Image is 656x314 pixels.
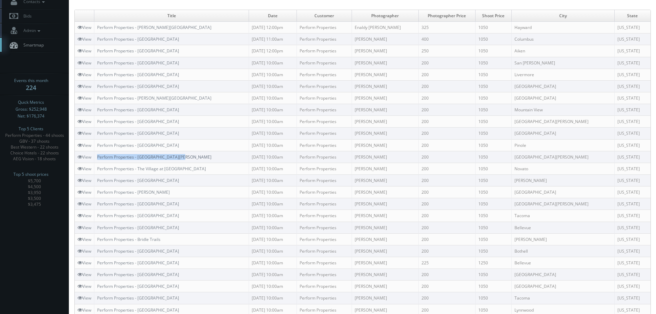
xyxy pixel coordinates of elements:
td: Perform Properties [297,174,352,186]
td: [PERSON_NAME] [352,151,418,163]
span: Top 5 shoot prices [13,171,49,178]
td: [PERSON_NAME] [352,128,418,139]
td: [PERSON_NAME] [352,57,418,69]
td: Perform Properties [297,33,352,45]
a: Perform Properties - [GEOGRAPHIC_DATA] [97,142,179,148]
td: 1050 [475,222,512,233]
td: [DATE] 12:00pm [249,45,297,57]
td: [DATE] 10:00am [249,269,297,281]
td: Perform Properties [297,163,352,174]
td: [DATE] 10:00am [249,257,297,269]
td: 1050 [475,210,512,222]
td: 1250 [475,257,512,269]
td: [US_STATE] [614,186,650,198]
a: Perform Properties - [GEOGRAPHIC_DATA] [97,83,179,89]
td: [GEOGRAPHIC_DATA][PERSON_NAME] [512,116,615,128]
td: [PERSON_NAME] [352,222,418,233]
td: [DATE] 12:00pm [249,22,297,33]
td: Perform Properties [297,281,352,292]
td: Perform Properties [297,186,352,198]
td: Perform Properties [297,139,352,151]
td: Perform Properties [297,69,352,80]
a: View [77,201,91,207]
a: Perform Properties - [GEOGRAPHIC_DATA] [97,260,179,266]
td: 200 [418,128,475,139]
td: 400 [418,33,475,45]
td: Bothell [512,245,615,257]
td: [US_STATE] [614,33,650,45]
a: Perform Properties - [GEOGRAPHIC_DATA] [97,248,179,254]
td: 1050 [475,104,512,116]
td: Perform Properties [297,80,352,92]
td: [US_STATE] [614,233,650,245]
a: View [77,225,91,231]
td: Perform Properties [297,210,352,222]
td: 1050 [475,57,512,69]
td: [US_STATE] [614,174,650,186]
td: [DATE] 10:00am [249,292,297,304]
td: 200 [418,139,475,151]
td: 200 [418,281,475,292]
td: [GEOGRAPHIC_DATA] [512,92,615,104]
td: Livermore [512,69,615,80]
td: [DATE] 10:00am [249,210,297,222]
a: View [77,283,91,289]
td: 200 [418,57,475,69]
a: Perform Properties - [PERSON_NAME][GEOGRAPHIC_DATA] [97,24,211,30]
td: [US_STATE] [614,45,650,57]
td: Tacoma [512,292,615,304]
td: [DATE] 10:00am [249,69,297,80]
td: [GEOGRAPHIC_DATA] [512,269,615,281]
td: Enaldy [PERSON_NAME] [352,22,418,33]
td: [DATE] 10:00am [249,151,297,163]
td: 200 [418,69,475,80]
td: [DATE] 11:00am [249,33,297,45]
td: Aiken [512,45,615,57]
a: View [77,83,91,89]
td: [DATE] 10:00am [249,233,297,245]
a: View [77,130,91,136]
td: [DATE] 10:00am [249,92,297,104]
td: 200 [418,222,475,233]
a: View [77,307,91,313]
td: 1050 [475,69,512,80]
td: [US_STATE] [614,163,650,174]
a: View [77,36,91,42]
td: Date [249,10,297,22]
a: Perform Properties - [GEOGRAPHIC_DATA] [97,307,179,313]
td: Hayward [512,22,615,33]
td: [DATE] 10:00am [249,116,297,128]
td: [DATE] 10:00am [249,281,297,292]
td: [US_STATE] [614,292,650,304]
td: Columbus [512,33,615,45]
a: View [77,107,91,113]
td: [PERSON_NAME] [352,292,418,304]
td: Mountain View [512,104,615,116]
td: Perform Properties [297,292,352,304]
a: View [77,72,91,78]
td: [PERSON_NAME] [352,163,418,174]
td: [DATE] 10:00am [249,174,297,186]
td: 325 [418,22,475,33]
td: Perform Properties [297,128,352,139]
a: View [77,48,91,54]
td: [PERSON_NAME] [352,233,418,245]
td: 1050 [475,92,512,104]
td: [PERSON_NAME] [352,104,418,116]
td: [US_STATE] [614,104,650,116]
a: View [77,295,91,301]
span: Admin [20,28,42,33]
td: Pinole [512,139,615,151]
td: [PERSON_NAME] [352,174,418,186]
span: Top 5 Clients [19,125,43,132]
span: Quick Metrics [18,99,44,106]
td: [GEOGRAPHIC_DATA][PERSON_NAME] [512,198,615,210]
td: 200 [418,269,475,281]
td: [DATE] 10:00am [249,139,297,151]
td: 1050 [475,281,512,292]
td: [PERSON_NAME] [352,80,418,92]
td: 1050 [475,269,512,281]
td: [US_STATE] [614,116,650,128]
td: 200 [418,186,475,198]
td: [DATE] 10:00am [249,80,297,92]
